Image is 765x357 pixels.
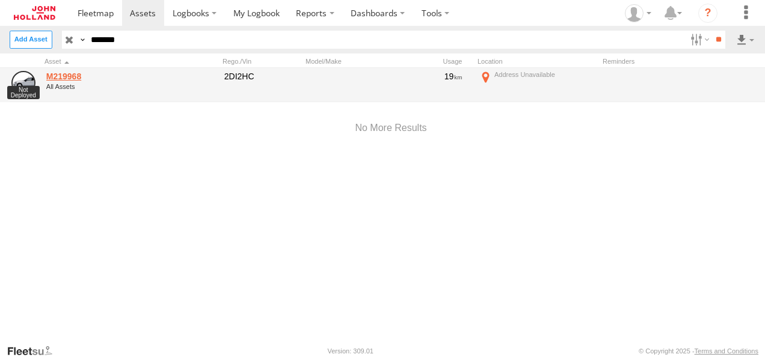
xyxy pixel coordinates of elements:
div: undefined [46,83,163,90]
div: Location [478,57,598,66]
div: Reminders [603,57,693,66]
div: Version: 309.01 [328,347,373,355]
div: 2DI2HC [224,71,299,82]
div: Adam Dippie [621,4,656,22]
div: Model/Make [306,57,396,66]
i: ? [698,4,717,23]
label: Export results as... [735,31,755,48]
a: Terms and Conditions [695,347,758,355]
a: M219968 [46,71,163,82]
a: Visit our Website [7,345,62,357]
div: © Copyright 2025 - [639,347,758,355]
label: Search Filter Options [686,31,711,48]
a: View Asset Details [11,71,35,95]
div: Usage [401,57,473,66]
div: Rego./Vin [223,57,301,66]
label: Click to View Current Location [478,69,598,102]
div: 19 [402,71,462,82]
a: Return to Dashboard [3,3,66,23]
img: jhg-logo.svg [14,6,55,20]
label: Search Query [77,31,87,48]
div: Click to Sort [45,57,165,66]
label: Create New Asset [10,31,52,48]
